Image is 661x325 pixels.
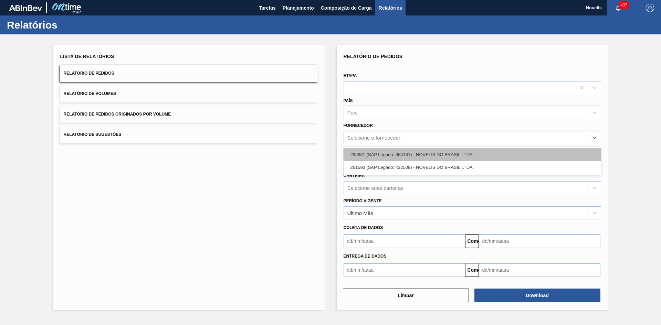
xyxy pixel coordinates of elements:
[344,98,353,103] font: País
[347,210,373,216] font: Último Mês
[347,135,400,141] font: Selecione o fornecedor
[344,263,465,277] input: dd/mm/aaaa
[379,5,402,11] font: Relatórios
[343,289,469,302] button: Limpar
[344,73,357,78] font: Etapa
[474,289,600,302] button: Download
[479,263,600,277] input: dd/mm/aaaa
[321,5,372,11] font: Composição de Carga
[586,5,602,10] font: Novelis
[350,152,473,157] font: 295981 (SAP Legado: 364181) - NOVELIS DO BRASIL LTDA
[479,234,600,248] input: dd/mm/aaaa
[526,293,549,298] font: Download
[350,165,474,170] font: 261593 (SAP Legado: 422508) - NOVELIS DO BRASIL LTDA.
[344,123,373,128] font: Fornecedor
[64,91,116,96] font: Relatório de Volumes
[259,5,276,11] font: Tarefas
[60,126,318,143] button: Relatório de Sugestões
[468,267,484,273] font: Comeu
[465,234,479,248] button: Comeu
[7,19,57,31] font: Relatórios
[60,85,318,102] button: Relatório de Volumes
[398,293,414,298] font: Limpar
[344,198,382,203] font: Período Vigente
[465,263,479,277] button: Comeu
[64,112,171,117] font: Relatório de Pedidos Originados por Volume
[60,106,318,123] button: Relatório de Pedidos Originados por Volume
[60,65,318,82] button: Relatório de Pedidos
[607,3,629,13] button: Notificações
[646,4,654,12] img: Sair
[344,225,383,230] font: Coleta de dados
[64,71,114,76] font: Relatório de Pedidos
[347,110,358,116] font: País
[9,5,42,11] img: TNhmsLtSVTkK8tSr43FrP2fwEKptu5GPRR3wAAAABJRU5ErkJggg==
[64,132,122,137] font: Relatório de Sugestões
[344,54,403,59] font: Relatório de Pedidos
[620,3,627,8] font: 407
[60,54,114,59] font: Lista de Relatórios
[344,234,465,248] input: dd/mm/aaaa
[468,238,484,244] font: Comeu
[344,254,387,259] font: Entrega de dados
[283,5,314,11] font: Planejamento
[344,173,365,178] font: Carteira
[347,185,403,191] font: Selecione suas carteiras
